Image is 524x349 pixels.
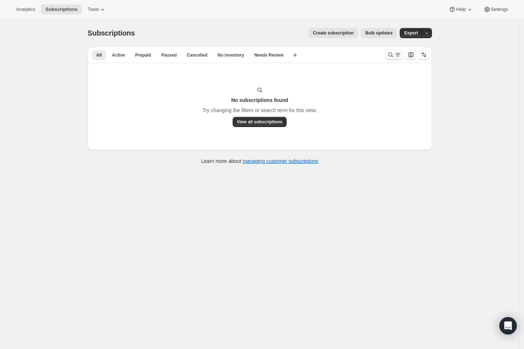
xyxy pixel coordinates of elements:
[41,4,82,15] button: Subscriptions
[112,52,125,58] span: Active
[161,52,177,58] span: Paused
[444,4,477,15] button: Help
[242,158,318,164] a: managing customer subscriptions
[201,157,318,165] p: Learn more about
[308,28,358,38] button: Create subscription
[135,52,151,58] span: Prepaid
[12,4,39,15] button: Analytics
[254,52,284,58] span: Needs Review
[217,52,244,58] span: No inventory
[289,50,301,60] button: Create new view
[88,7,99,12] span: Tools
[16,7,35,12] span: Analytics
[400,28,422,38] button: Export
[313,30,354,36] span: Create subscription
[88,29,135,37] span: Subscriptions
[231,97,288,104] h3: No subscriptions found
[386,50,403,60] button: Search and filter results
[361,28,397,38] button: Bulk updates
[187,52,208,58] span: Cancelled
[491,7,508,12] span: Settings
[419,50,429,60] button: Sort the results
[406,50,416,60] button: Customize table column order and visibility
[237,119,283,125] span: View all subscriptions
[456,7,466,12] span: Help
[365,30,392,36] span: Bulk updates
[45,7,78,12] span: Subscriptions
[233,117,287,127] button: View all subscriptions
[96,52,102,58] span: All
[479,4,512,15] button: Settings
[499,317,517,334] div: Open Intercom Messenger
[83,4,111,15] button: Tools
[202,107,317,114] p: Try changing the filters or search term for this view.
[404,30,418,36] span: Export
